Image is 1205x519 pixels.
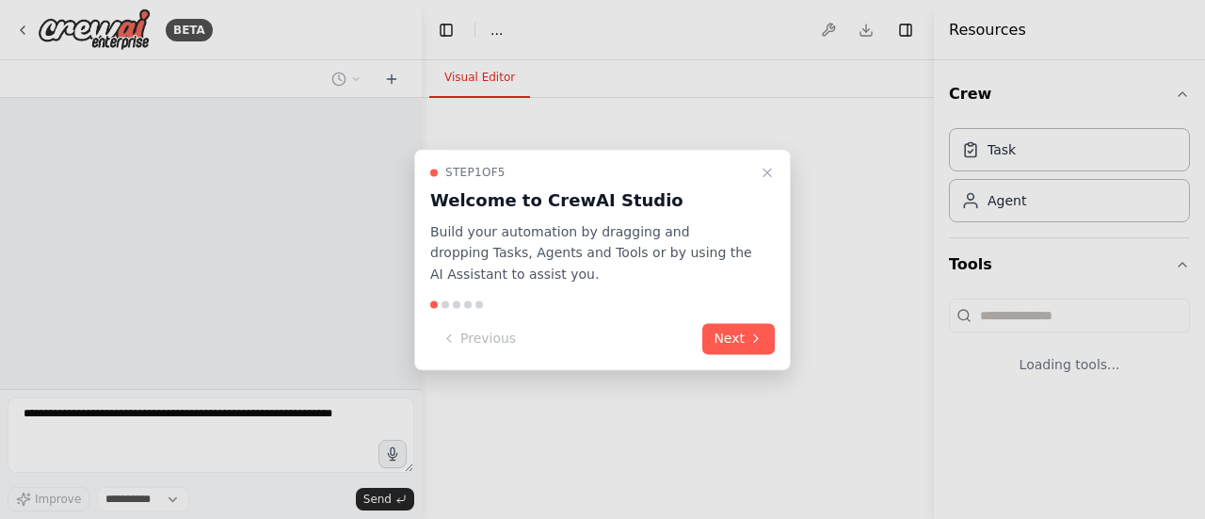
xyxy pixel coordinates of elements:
[430,187,752,214] h3: Welcome to CrewAI Studio
[430,221,752,285] p: Build your automation by dragging and dropping Tasks, Agents and Tools or by using the AI Assista...
[445,165,506,180] span: Step 1 of 5
[702,323,775,354] button: Next
[756,161,779,184] button: Close walkthrough
[433,17,459,43] button: Hide left sidebar
[430,323,527,354] button: Previous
